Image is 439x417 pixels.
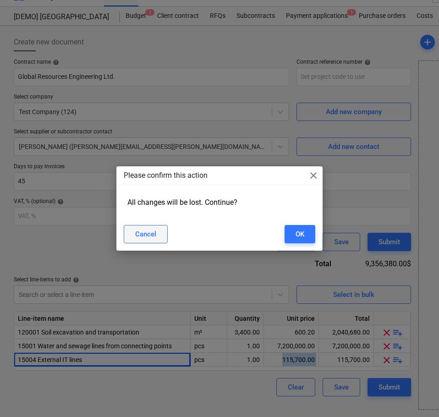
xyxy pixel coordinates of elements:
button: OK [285,225,315,243]
div: All changes will be lost. Continue? [124,194,315,210]
span: close [308,170,319,181]
iframe: Chat Widget [393,373,439,417]
div: Cancel [135,228,156,240]
button: Cancel [124,225,168,243]
p: Please confirm this action [124,170,208,181]
div: OK [296,228,304,240]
